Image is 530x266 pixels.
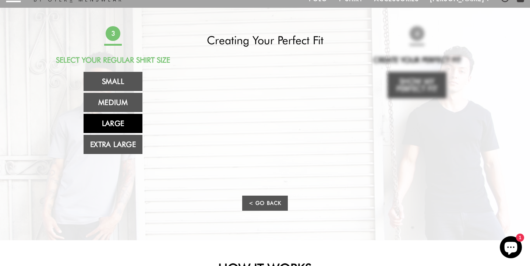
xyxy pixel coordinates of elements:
[200,34,330,47] h2: Creating Your Perfect Fit
[106,26,120,41] span: 3
[84,93,142,112] a: Medium
[84,135,142,154] a: Extra Large
[48,56,178,64] h2: Select Your Regular Shirt Size
[84,114,142,133] a: Large
[84,72,142,91] a: Small
[242,196,288,211] a: < Go Back
[498,236,524,260] inbox-online-store-chat: Shopify online store chat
